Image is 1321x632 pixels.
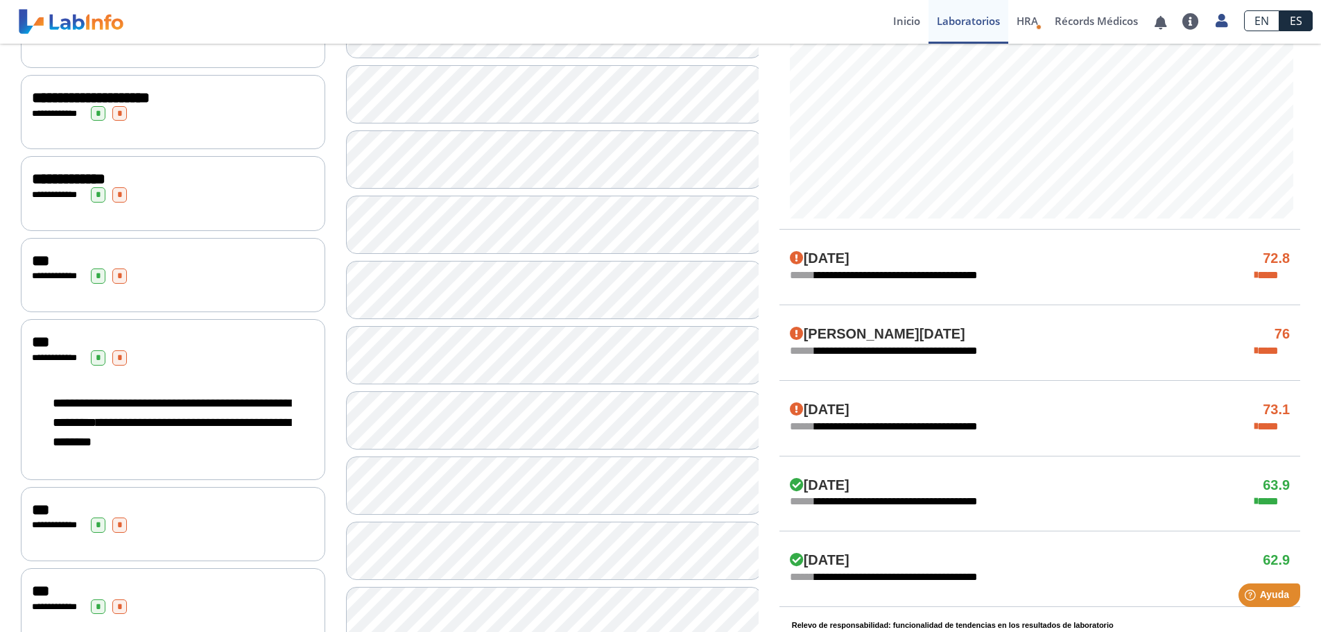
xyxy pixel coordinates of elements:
[1263,477,1290,494] h4: 63.9
[1263,250,1290,267] h4: 72.8
[790,477,849,494] h4: [DATE]
[1275,326,1290,343] h4: 76
[1198,578,1306,617] iframe: Help widget launcher
[790,402,849,418] h4: [DATE]
[1263,552,1290,569] h4: 62.9
[790,326,965,343] h4: [PERSON_NAME][DATE]
[790,250,849,267] h4: [DATE]
[790,552,849,569] h4: [DATE]
[1244,10,1279,31] a: EN
[1279,10,1313,31] a: ES
[1017,14,1038,28] span: HRA
[1263,402,1290,418] h4: 73.1
[792,621,1114,629] b: Relevo de responsabilidad: funcionalidad de tendencias en los resultados de laboratorio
